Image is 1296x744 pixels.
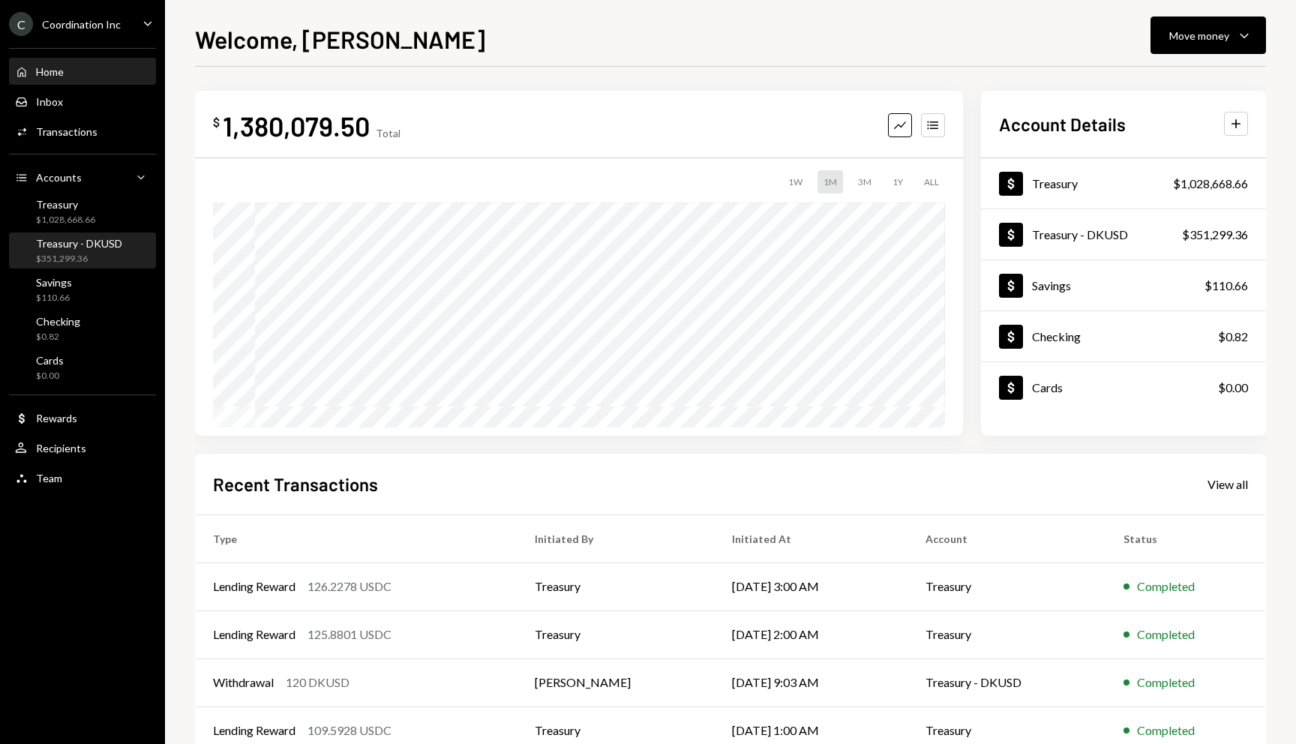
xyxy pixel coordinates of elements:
[517,562,715,610] td: Treasury
[714,562,907,610] td: [DATE] 3:00 AM
[36,331,80,343] div: $0.82
[36,354,64,367] div: Cards
[907,610,1105,658] td: Treasury
[36,292,72,304] div: $110.66
[213,625,295,643] div: Lending Reward
[1207,475,1248,492] a: View all
[9,464,156,491] a: Team
[9,310,156,346] a: Checking$0.82
[9,163,156,190] a: Accounts
[223,109,370,142] div: 1,380,079.50
[981,158,1266,208] a: Treasury$1,028,668.66
[36,315,80,328] div: Checking
[36,253,122,265] div: $351,299.36
[9,271,156,307] a: Savings$110.66
[981,311,1266,361] a: Checking$0.82
[36,442,86,454] div: Recipients
[213,721,295,739] div: Lending Reward
[1137,673,1195,691] div: Completed
[9,12,33,36] div: C
[286,673,349,691] div: 120 DKUSD
[1105,514,1266,562] th: Status
[307,625,391,643] div: 125.8801 USDC
[36,65,64,78] div: Home
[981,209,1266,259] a: Treasury - DKUSD$351,299.36
[42,18,121,31] div: Coordination Inc
[36,472,62,484] div: Team
[9,434,156,461] a: Recipients
[376,127,400,139] div: Total
[36,214,95,226] div: $1,028,668.66
[9,88,156,115] a: Inbox
[517,610,715,658] td: Treasury
[918,170,945,193] div: ALL
[886,170,909,193] div: 1Y
[1032,380,1063,394] div: Cards
[9,349,156,385] a: Cards$0.00
[1218,328,1248,346] div: $0.82
[9,232,156,268] a: Treasury - DKUSD$351,299.36
[9,404,156,431] a: Rewards
[907,514,1105,562] th: Account
[999,112,1126,136] h2: Account Details
[517,658,715,706] td: [PERSON_NAME]
[1204,277,1248,295] div: $110.66
[213,577,295,595] div: Lending Reward
[307,721,391,739] div: 109.5928 USDC
[1137,577,1195,595] div: Completed
[36,370,64,382] div: $0.00
[1207,477,1248,492] div: View all
[517,514,715,562] th: Initiated By
[1150,16,1266,54] button: Move money
[817,170,843,193] div: 1M
[36,198,95,211] div: Treasury
[714,514,907,562] th: Initiated At
[1169,28,1229,43] div: Move money
[782,170,808,193] div: 1W
[907,658,1105,706] td: Treasury - DKUSD
[36,171,82,184] div: Accounts
[213,673,274,691] div: Withdrawal
[981,362,1266,412] a: Cards$0.00
[1032,329,1081,343] div: Checking
[1218,379,1248,397] div: $0.00
[307,577,391,595] div: 126.2278 USDC
[714,658,907,706] td: [DATE] 9:03 AM
[195,514,517,562] th: Type
[981,260,1266,310] a: Savings$110.66
[36,125,97,138] div: Transactions
[1032,227,1128,241] div: Treasury - DKUSD
[907,562,1105,610] td: Treasury
[1032,176,1078,190] div: Treasury
[213,115,220,130] div: $
[1032,278,1071,292] div: Savings
[9,58,156,85] a: Home
[1137,625,1195,643] div: Completed
[36,276,72,289] div: Savings
[1137,721,1195,739] div: Completed
[1173,175,1248,193] div: $1,028,668.66
[213,472,378,496] h2: Recent Transactions
[9,193,156,229] a: Treasury$1,028,668.66
[36,237,122,250] div: Treasury - DKUSD
[9,118,156,145] a: Transactions
[195,24,485,54] h1: Welcome, [PERSON_NAME]
[852,170,877,193] div: 3M
[1182,226,1248,244] div: $351,299.36
[36,412,77,424] div: Rewards
[36,95,63,108] div: Inbox
[714,610,907,658] td: [DATE] 2:00 AM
